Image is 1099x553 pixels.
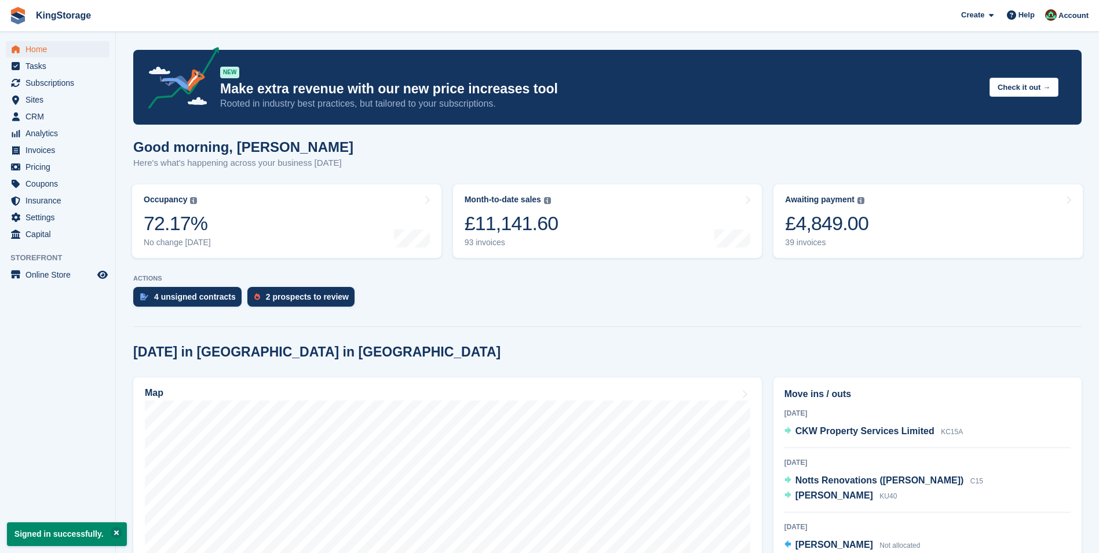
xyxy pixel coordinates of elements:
[970,477,983,485] span: C15
[961,9,984,21] span: Create
[785,238,868,248] div: 39 invoices
[25,267,95,283] span: Online Store
[133,344,501,360] h2: [DATE] in [GEOGRAPHIC_DATA] in [GEOGRAPHIC_DATA]
[25,142,95,158] span: Invoices
[941,428,963,436] span: KC15A
[6,108,109,125] a: menu
[9,7,27,24] img: stora-icon-8386f47178a22dfd0bd8f6a31ec36ba5ce8667c1dd55bd0f319d3a0aa187defe.svg
[465,195,541,205] div: Month-to-date sales
[96,268,109,282] a: Preview store
[784,489,897,504] a: [PERSON_NAME] KU40
[133,157,353,170] p: Here's what's happening across your business [DATE]
[140,293,148,300] img: contract_signature_icon-13c848040528278c33f63329250d36e43548de30e8caae1d1a13099fd9432cc5.svg
[879,541,920,550] span: Not allocated
[220,81,980,97] p: Make extra revenue with our new price increases tool
[773,184,1083,258] a: Awaiting payment £4,849.00 39 invoices
[7,522,127,546] p: Signed in successfully.
[6,75,109,91] a: menu
[6,159,109,175] a: menu
[785,212,868,235] div: £4,849.00
[154,292,236,301] div: 4 unsigned contracts
[254,293,260,300] img: prospect-51fa495bee0391a8d652442698ab0144808aea92771e9ea1ae160a38d050c398.svg
[6,92,109,108] a: menu
[144,212,211,235] div: 72.17%
[6,176,109,192] a: menu
[25,226,95,242] span: Capital
[784,408,1071,419] div: [DATE]
[133,275,1082,282] p: ACTIONS
[220,67,239,78] div: NEW
[144,238,211,248] div: No change [DATE]
[857,197,864,204] img: icon-info-grey-7440780725fd019a000dd9b08b2336e03edf1995a4989e88bcd33f0948082b44.svg
[133,287,247,312] a: 4 unsigned contracts
[266,292,349,301] div: 2 prospects to review
[465,212,558,235] div: £11,141.60
[144,195,187,205] div: Occupancy
[795,426,934,436] span: CKW Property Services Limited
[6,267,109,283] a: menu
[785,195,855,205] div: Awaiting payment
[544,197,551,204] img: icon-info-grey-7440780725fd019a000dd9b08b2336e03edf1995a4989e88bcd33f0948082b44.svg
[1045,9,1057,21] img: John King
[784,538,921,553] a: [PERSON_NAME] Not allocated
[25,209,95,225] span: Settings
[6,142,109,158] a: menu
[990,78,1058,97] button: Check it out →
[465,238,558,248] div: 93 invoices
[25,192,95,209] span: Insurance
[6,226,109,242] a: menu
[25,125,95,141] span: Analytics
[247,287,360,312] a: 2 prospects to review
[795,490,873,500] span: [PERSON_NAME]
[25,108,95,125] span: CRM
[6,58,109,74] a: menu
[784,424,963,439] a: CKW Property Services Limited KC15A
[138,47,220,113] img: price-adjustments-announcement-icon-8257ccfd72463d97f412b2fc003d46551f7dbcb40ab6d574587a9cd5c0d94...
[132,184,441,258] a: Occupancy 72.17% No change [DATE]
[795,475,964,485] span: Notts Renovations ([PERSON_NAME])
[453,184,762,258] a: Month-to-date sales £11,141.60 93 invoices
[1018,9,1035,21] span: Help
[25,41,95,57] span: Home
[25,92,95,108] span: Sites
[25,159,95,175] span: Pricing
[25,75,95,91] span: Subscriptions
[133,139,353,155] h1: Good morning, [PERSON_NAME]
[6,41,109,57] a: menu
[784,387,1071,401] h2: Move ins / outs
[879,492,897,500] span: KU40
[795,540,873,550] span: [PERSON_NAME]
[25,58,95,74] span: Tasks
[6,125,109,141] a: menu
[1058,10,1089,21] span: Account
[6,209,109,225] a: menu
[145,388,163,398] h2: Map
[784,474,983,489] a: Notts Renovations ([PERSON_NAME]) C15
[6,192,109,209] a: menu
[784,522,1071,532] div: [DATE]
[10,252,115,264] span: Storefront
[784,457,1071,468] div: [DATE]
[220,97,980,110] p: Rooted in industry best practices, but tailored to your subscriptions.
[190,197,197,204] img: icon-info-grey-7440780725fd019a000dd9b08b2336e03edf1995a4989e88bcd33f0948082b44.svg
[31,6,96,25] a: KingStorage
[25,176,95,192] span: Coupons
